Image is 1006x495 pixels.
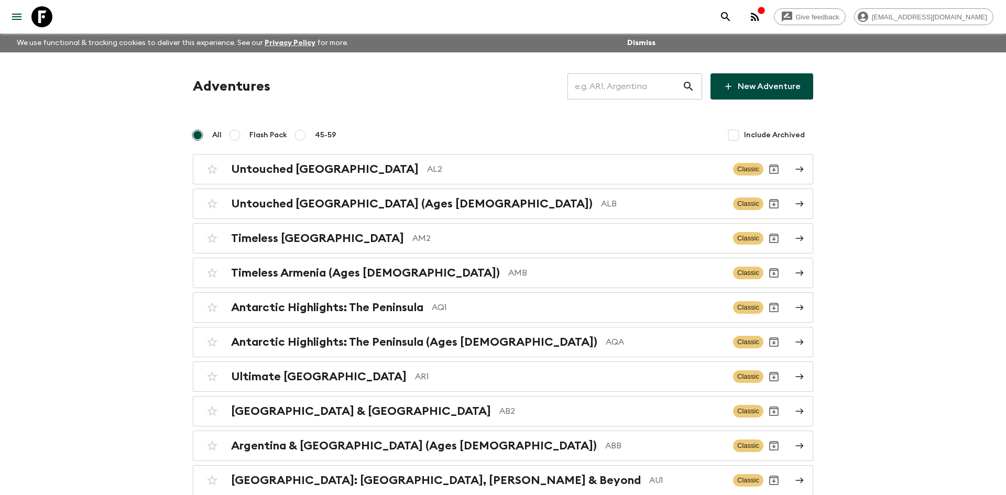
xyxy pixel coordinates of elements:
span: Classic [733,163,763,175]
p: We use functional & tracking cookies to deliver this experience. See our for more. [13,34,353,52]
a: Antarctic Highlights: The Peninsula (Ages [DEMOGRAPHIC_DATA])AQAClassicArchive [193,327,813,357]
a: Untouched [GEOGRAPHIC_DATA]AL2ClassicArchive [193,154,813,184]
button: search adventures [715,6,736,27]
span: Classic [733,370,763,383]
p: AU1 [649,474,725,487]
h2: Argentina & [GEOGRAPHIC_DATA] (Ages [DEMOGRAPHIC_DATA]) [231,439,597,453]
p: AR1 [415,370,725,383]
button: Archive [763,332,784,353]
button: Archive [763,401,784,422]
a: Antarctic Highlights: The PeninsulaAQ1ClassicArchive [193,292,813,323]
a: Timeless Armenia (Ages [DEMOGRAPHIC_DATA])AMBClassicArchive [193,258,813,288]
h2: Untouched [GEOGRAPHIC_DATA] [231,162,419,176]
button: Archive [763,193,784,214]
span: Classic [733,301,763,314]
h2: [GEOGRAPHIC_DATA]: [GEOGRAPHIC_DATA], [PERSON_NAME] & Beyond [231,474,641,487]
a: Privacy Policy [265,39,315,47]
a: [GEOGRAPHIC_DATA] & [GEOGRAPHIC_DATA]AB2ClassicArchive [193,396,813,426]
p: ALB [601,197,725,210]
a: Untouched [GEOGRAPHIC_DATA] (Ages [DEMOGRAPHIC_DATA])ALBClassicArchive [193,189,813,219]
span: All [212,130,222,140]
button: Archive [763,159,784,180]
p: ABB [605,439,725,452]
button: Archive [763,262,784,283]
h2: Antarctic Highlights: The Peninsula (Ages [DEMOGRAPHIC_DATA]) [231,335,597,349]
button: Archive [763,366,784,387]
span: Classic [733,197,763,210]
h2: [GEOGRAPHIC_DATA] & [GEOGRAPHIC_DATA] [231,404,491,418]
a: Give feedback [774,8,846,25]
h1: Adventures [193,76,270,97]
button: Dismiss [625,36,658,50]
p: AMB [508,267,725,279]
span: Classic [733,439,763,452]
a: Ultimate [GEOGRAPHIC_DATA]AR1ClassicArchive [193,361,813,392]
span: Flash Pack [249,130,287,140]
span: Classic [733,267,763,279]
span: Classic [733,336,763,348]
h2: Ultimate [GEOGRAPHIC_DATA] [231,370,407,383]
a: Argentina & [GEOGRAPHIC_DATA] (Ages [DEMOGRAPHIC_DATA])ABBClassicArchive [193,431,813,461]
h2: Timeless [GEOGRAPHIC_DATA] [231,232,404,245]
p: AM2 [412,232,725,245]
span: 45-59 [315,130,336,140]
button: Archive [763,470,784,491]
span: Give feedback [790,13,845,21]
span: Classic [733,232,763,245]
span: Classic [733,405,763,417]
h2: Timeless Armenia (Ages [DEMOGRAPHIC_DATA]) [231,266,500,280]
button: Archive [763,435,784,456]
p: AL2 [427,163,725,175]
span: [EMAIL_ADDRESS][DOMAIN_NAME] [866,13,993,21]
div: [EMAIL_ADDRESS][DOMAIN_NAME] [854,8,993,25]
button: Archive [763,228,784,249]
h2: Antarctic Highlights: The Peninsula [231,301,423,314]
input: e.g. AR1, Argentina [567,72,682,101]
a: Timeless [GEOGRAPHIC_DATA]AM2ClassicArchive [193,223,813,254]
p: AB2 [499,405,725,417]
p: AQ1 [432,301,725,314]
span: Classic [733,474,763,487]
button: menu [6,6,27,27]
span: Include Archived [744,130,805,140]
h2: Untouched [GEOGRAPHIC_DATA] (Ages [DEMOGRAPHIC_DATA]) [231,197,593,211]
p: AQA [606,336,725,348]
a: New Adventure [710,73,813,100]
button: Archive [763,297,784,318]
